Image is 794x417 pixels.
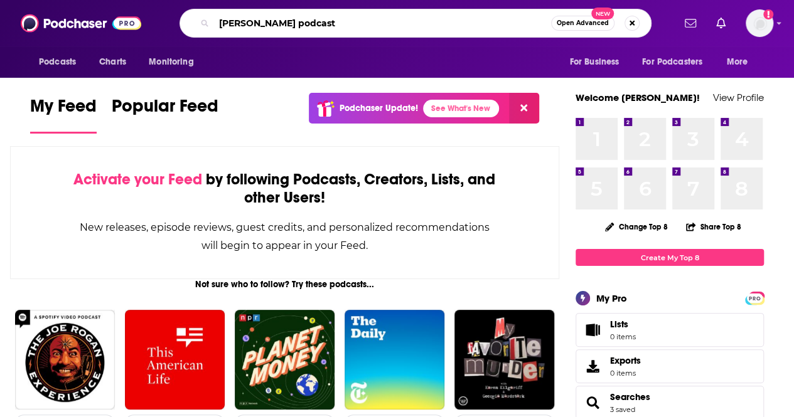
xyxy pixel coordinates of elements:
[140,50,210,74] button: open menu
[91,50,134,74] a: Charts
[747,293,762,302] a: PRO
[610,332,636,341] span: 0 items
[39,53,76,71] span: Podcasts
[10,279,559,290] div: Not sure who to follow? Try these podcasts...
[180,9,652,38] div: Search podcasts, credits, & more...
[576,313,764,347] a: Lists
[711,13,731,34] a: Show notifications dropdown
[15,310,115,409] img: The Joe Rogan Experience
[569,53,619,71] span: For Business
[591,8,614,19] span: New
[747,293,762,303] span: PRO
[685,214,742,239] button: Share Top 8
[561,50,635,74] button: open menu
[576,349,764,383] a: Exports
[30,50,92,74] button: open menu
[746,9,773,37] span: Logged in as ClarissaGuerrero
[576,92,700,103] a: Welcome [PERSON_NAME]!
[149,53,193,71] span: Monitoring
[214,13,551,33] input: Search podcasts, credits, & more...
[73,171,496,207] div: by following Podcasts, Creators, Lists, and other Users!
[610,319,628,330] span: Lists
[610,369,641,377] span: 0 items
[340,103,418,113] p: Podchaser Update!
[557,20,609,26] span: Open Advanced
[634,50,721,74] button: open menu
[642,53,702,71] span: For Podcasters
[680,13,701,34] a: Show notifications dropdown
[30,95,97,134] a: My Feed
[713,92,764,103] a: View Profile
[73,170,202,189] span: Activate your Feed
[727,53,748,71] span: More
[580,394,605,411] a: Searches
[746,9,773,37] button: Show profile menu
[73,218,496,255] div: New releases, episode reviews, guest credits, and personalized recommendations will begin to appe...
[596,292,627,304] div: My Pro
[718,50,764,74] button: open menu
[610,319,636,330] span: Lists
[610,405,635,414] a: 3 saved
[112,95,218,134] a: Popular Feed
[345,310,444,409] img: The Daily
[99,53,126,71] span: Charts
[610,355,641,366] span: Exports
[580,357,605,375] span: Exports
[598,219,675,235] button: Change Top 8
[112,95,218,124] span: Popular Feed
[610,391,650,403] a: Searches
[423,100,499,117] a: See What's New
[580,321,605,339] span: Lists
[21,11,141,35] img: Podchaser - Follow, Share and Rate Podcasts
[125,310,225,409] img: This American Life
[576,249,764,266] a: Create My Top 8
[763,9,773,19] svg: Add a profile image
[551,16,614,31] button: Open AdvancedNew
[746,9,773,37] img: User Profile
[30,95,97,124] span: My Feed
[235,310,335,409] img: Planet Money
[454,310,554,409] img: My Favorite Murder with Karen Kilgariff and Georgia Hardstark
